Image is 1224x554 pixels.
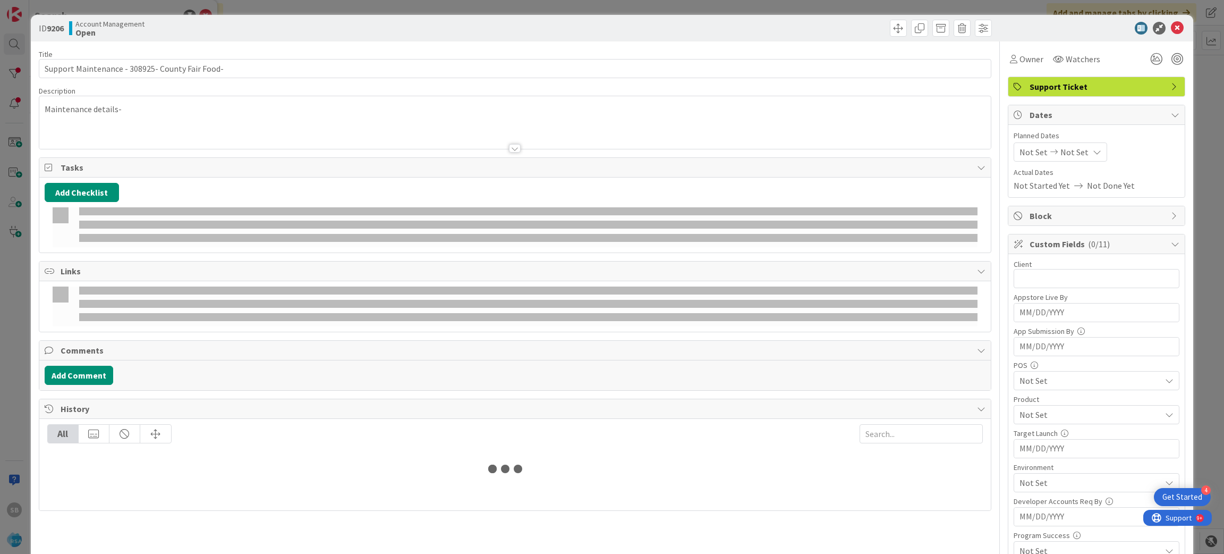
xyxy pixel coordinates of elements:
[1019,304,1174,322] input: MM/DD/YYYY
[1014,259,1032,269] label: Client
[1201,485,1211,495] div: 4
[61,402,972,415] span: History
[1014,464,1179,471] div: Environment
[1014,532,1179,539] div: Program Success
[54,4,59,13] div: 9+
[48,425,79,443] div: All
[1014,130,1179,141] span: Planned Dates
[1019,53,1043,65] span: Owner
[1019,408,1161,421] span: Not Set
[61,265,972,278] span: Links
[45,103,986,115] p: Maintenance details-
[1019,476,1161,489] span: Not Set
[39,49,53,59] label: Title
[39,22,64,35] span: ID
[1030,80,1166,93] span: Support Ticket
[1014,293,1179,301] div: Appstore Live By
[1014,362,1179,369] div: POS
[47,23,64,33] b: 9206
[1162,492,1202,502] div: Get Started
[45,366,113,385] button: Add Comment
[75,28,144,37] b: Open
[1019,440,1174,458] input: MM/DD/YYYY
[1066,53,1100,65] span: Watchers
[1014,430,1179,437] div: Target Launch
[22,2,48,14] span: Support
[61,161,972,174] span: Tasks
[39,86,75,96] span: Description
[1030,108,1166,121] span: Dates
[75,20,144,28] span: Account Management
[1088,239,1110,249] span: ( 0/11 )
[61,344,972,357] span: Comments
[1019,508,1174,526] input: MM/DD/YYYY
[1030,209,1166,222] span: Block
[1030,238,1166,250] span: Custom Fields
[1014,167,1179,178] span: Actual Dates
[1014,328,1179,335] div: App Submission By
[1019,374,1161,387] span: Not Set
[39,59,992,78] input: type card name here...
[1014,396,1179,403] div: Product
[1019,146,1048,158] span: Not Set
[1060,146,1089,158] span: Not Set
[1154,488,1211,506] div: Open Get Started checklist, remaining modules: 4
[1019,338,1174,356] input: MM/DD/YYYY
[1014,179,1070,192] span: Not Started Yet
[1014,498,1179,505] div: Developer Accounts Req By
[1087,179,1135,192] span: Not Done Yet
[860,424,983,443] input: Search...
[45,183,119,202] button: Add Checklist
